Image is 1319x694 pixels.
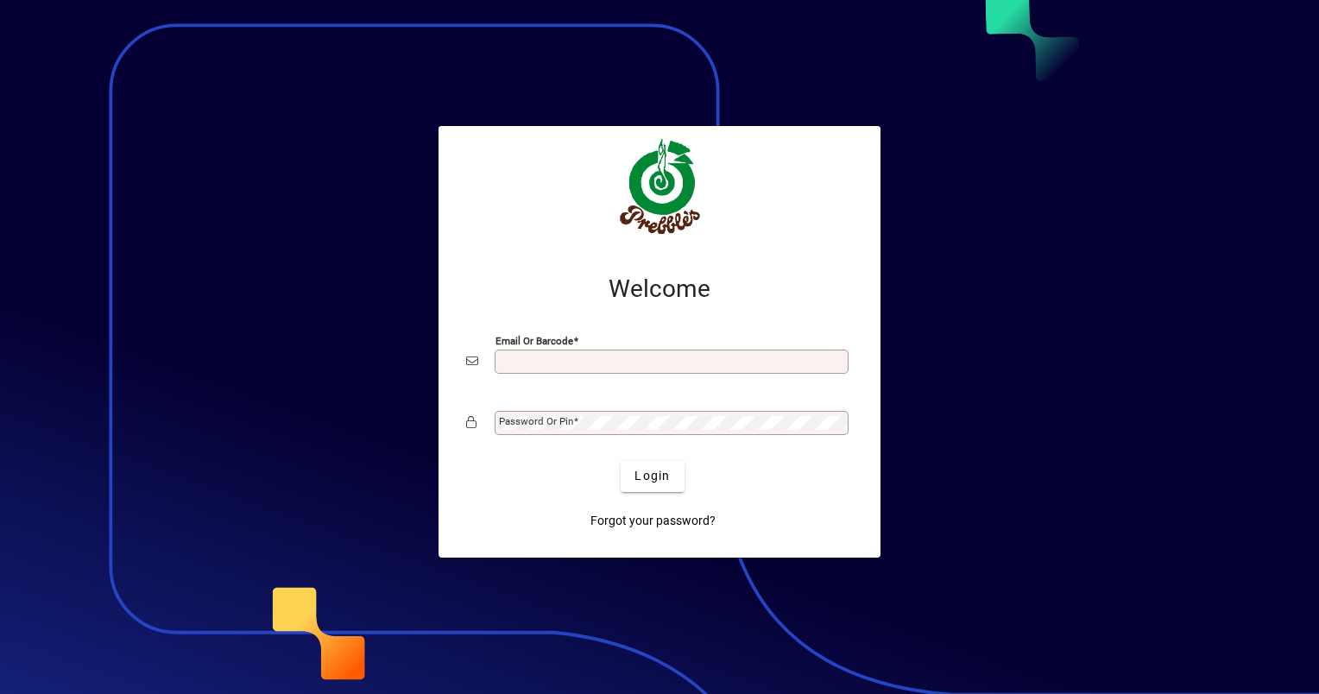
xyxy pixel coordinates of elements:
[590,512,716,530] span: Forgot your password?
[584,506,723,537] a: Forgot your password?
[634,467,670,485] span: Login
[466,274,853,304] h2: Welcome
[621,461,684,492] button: Login
[495,334,573,346] mat-label: Email or Barcode
[499,415,573,427] mat-label: Password or Pin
